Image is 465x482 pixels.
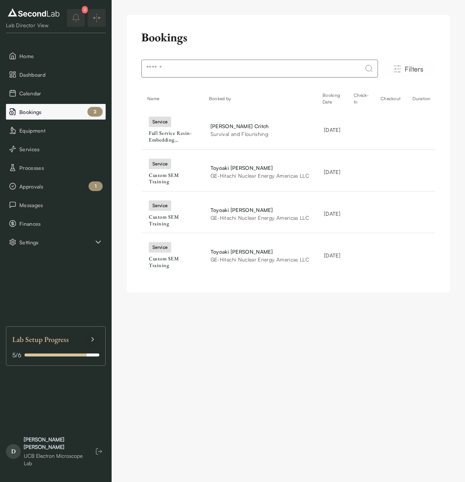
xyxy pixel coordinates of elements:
button: Processes [6,160,106,175]
div: Toyoaki [PERSON_NAME] [211,206,309,214]
div: service [149,200,171,211]
div: GE-Hitachi Nuclear Energy Americas LLC [211,172,309,180]
button: Approvals [6,178,106,194]
button: Messages [6,197,106,213]
div: [DATE] [324,168,340,176]
a: serviceCustom SEM Training [149,242,196,269]
div: Survival and Flourishing [211,130,309,138]
span: Processes [19,164,103,172]
div: Toyoaki [PERSON_NAME] [211,248,309,256]
div: Full Service Resin-Embedding Specimen Preparation, Ultramicrotomy, and TEM Imaging (including [PE... [149,130,196,143]
span: Approvals [19,183,103,190]
th: Duration [407,90,436,108]
div: Custom SEM Training [149,256,196,269]
span: Equipment [19,127,103,134]
button: Filters [381,61,435,77]
div: Toyoaki [PERSON_NAME] [211,164,309,172]
button: Services [6,141,106,157]
a: serviceCustom SEM Training [149,200,196,227]
span: Bookings [19,108,103,116]
img: logo [6,7,61,19]
button: notifications [67,9,85,27]
div: Custom SEM Training [149,214,196,227]
div: service [149,117,171,127]
button: Settings [6,234,106,250]
button: Home [6,48,106,64]
button: Calendar [6,85,106,101]
h2: Bookings [141,30,187,45]
span: Messages [19,201,103,209]
li: Bookings [6,104,106,120]
div: [PERSON_NAME] Critch [211,122,309,130]
th: Booking Date [317,90,348,108]
button: Equipment [6,123,106,138]
th: Check-In [348,90,375,108]
div: GE-Hitachi Nuclear Energy Americas LLC [211,256,309,263]
div: service [149,242,171,253]
th: Checkout [375,90,407,108]
div: Custom SEM Training [149,172,196,185]
button: Finances [6,216,106,231]
div: [DATE] [324,126,340,134]
span: Filters [405,64,423,74]
button: Bookings 2 pending [6,104,106,120]
button: Expand/Collapse sidebar [88,9,106,27]
span: Calendar [19,89,103,97]
span: Home [19,52,103,60]
button: Dashboard [6,67,106,82]
div: Lab Director View [6,22,61,29]
th: Name [141,90,203,108]
th: Booked by [203,90,317,108]
a: serviceCustom SEM Training [149,159,196,185]
div: 2 [82,6,88,13]
span: Settings [19,238,94,246]
div: GE-Hitachi Nuclear Energy Americas LLC [211,214,309,222]
div: 2 [87,107,103,117]
div: [DATE] [324,251,340,259]
span: Services [19,145,103,153]
div: Settings sub items [6,234,106,250]
div: service [149,159,171,169]
span: Finances [19,220,103,228]
div: 1 [89,181,103,191]
a: serviceFull Service Resin-Embedding Specimen Preparation, Ultramicrotomy, and TEM Imaging (includ... [149,117,196,143]
div: [DATE] [324,210,340,218]
span: Dashboard [19,71,103,79]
